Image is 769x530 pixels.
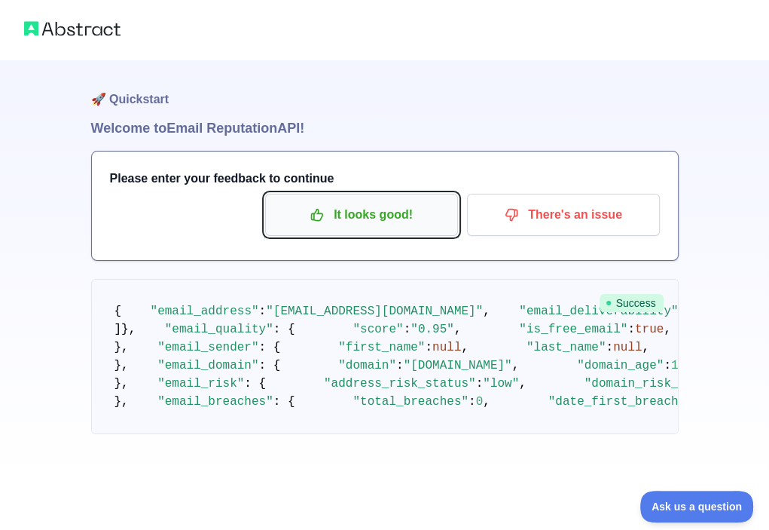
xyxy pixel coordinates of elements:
[273,395,295,409] span: : {
[476,395,484,409] span: 0
[627,323,635,336] span: :
[483,377,519,391] span: "low"
[432,341,461,354] span: null
[352,323,403,336] span: "score"
[352,395,468,409] span: "total_breaches"
[519,305,678,318] span: "email_deliverability"
[157,377,244,391] span: "email_risk"
[324,377,476,391] span: "address_risk_status"
[259,305,267,318] span: :
[91,118,679,139] h1: Welcome to Email Reputation API!
[664,359,671,372] span: :
[613,341,642,354] span: null
[640,491,754,522] iframe: Toggle Customer Support
[165,323,273,336] span: "email_quality"
[584,377,729,391] span: "domain_risk_status"
[338,359,396,372] span: "domain"
[276,202,447,228] p: It looks good!
[425,341,432,354] span: :
[157,341,258,354] span: "email_sender"
[478,202,648,228] p: There's an issue
[671,359,707,372] span: 10983
[114,305,122,318] span: {
[396,359,404,372] span: :
[468,395,476,409] span: :
[244,377,266,391] span: : {
[577,359,664,372] span: "domain_age"
[600,294,664,312] span: Success
[151,305,259,318] span: "email_address"
[338,341,425,354] span: "first_name"
[664,323,671,336] span: ,
[157,359,258,372] span: "email_domain"
[454,323,462,336] span: ,
[265,194,458,236] button: It looks good!
[519,323,627,336] span: "is_free_email"
[642,341,649,354] span: ,
[410,323,454,336] span: "0.95"
[91,60,679,118] h1: 🚀 Quickstart
[157,395,273,409] span: "email_breaches"
[526,341,606,354] span: "last_name"
[404,359,512,372] span: "[DOMAIN_NAME]"
[635,323,664,336] span: true
[512,359,520,372] span: ,
[24,18,121,39] img: Abstract logo
[273,323,295,336] span: : {
[266,305,483,318] span: "[EMAIL_ADDRESS][DOMAIN_NAME]"
[259,359,281,372] span: : {
[110,170,660,188] h3: Please enter your feedback to continue
[476,377,484,391] span: :
[467,194,660,236] button: There's an issue
[404,323,411,336] span: :
[519,377,526,391] span: ,
[548,395,700,409] span: "date_first_breached"
[483,305,490,318] span: ,
[259,341,281,354] span: : {
[483,395,490,409] span: ,
[461,341,468,354] span: ,
[606,341,613,354] span: :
